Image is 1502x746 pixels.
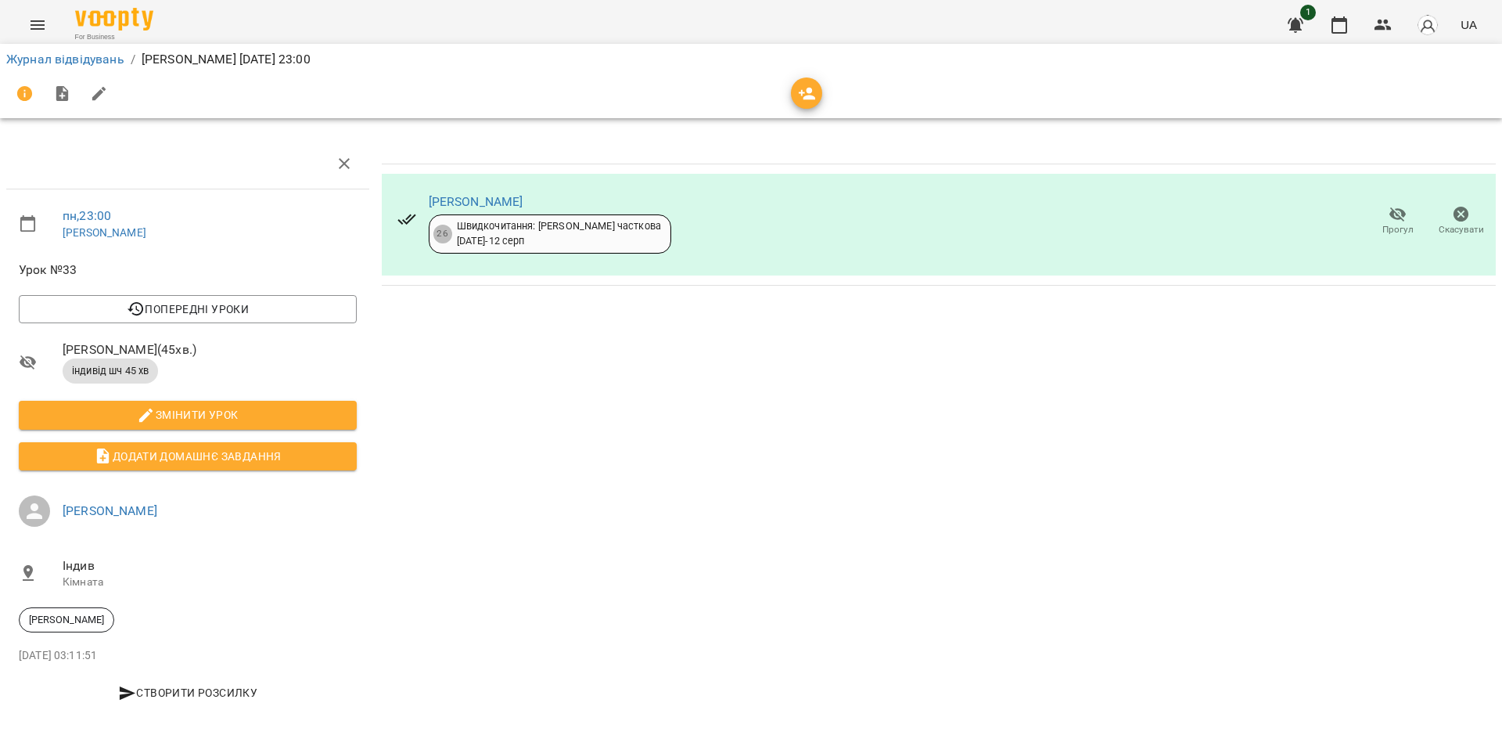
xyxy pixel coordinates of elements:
img: avatar_s.png [1417,14,1439,36]
button: Додати домашнє завдання [19,442,357,470]
a: пн , 23:00 [63,208,111,223]
span: Попередні уроки [31,300,344,319]
span: For Business [75,32,153,42]
p: [DATE] 03:11:51 [19,648,357,664]
span: Створити розсилку [25,683,350,702]
span: Додати домашнє завдання [31,447,344,466]
div: [PERSON_NAME] [19,607,114,632]
span: 1 [1300,5,1316,20]
div: Швидкочитання: [PERSON_NAME] часткова [DATE] - 12 серп [457,219,661,248]
button: Прогул [1366,200,1429,243]
button: UA [1454,10,1483,39]
span: індивід шч 45 хв [63,364,158,378]
div: 26 [433,225,452,243]
button: Menu [19,6,56,44]
p: [PERSON_NAME] [DATE] 23:00 [142,50,311,69]
a: [PERSON_NAME] [63,503,157,518]
span: Скасувати [1439,223,1484,236]
nav: breadcrumb [6,50,1496,69]
span: UA [1461,16,1477,33]
img: Voopty Logo [75,8,153,31]
button: Скасувати [1429,200,1493,243]
a: Журнал відвідувань [6,52,124,67]
span: Урок №33 [19,261,357,279]
button: Створити розсилку [19,679,357,707]
span: [PERSON_NAME] ( 45 хв. ) [63,341,357,359]
button: Попередні уроки [19,295,357,323]
span: Індив [63,557,357,575]
span: Прогул [1382,223,1414,236]
button: Змінити урок [19,401,357,429]
span: Змінити урок [31,405,344,424]
a: [PERSON_NAME] [63,226,146,239]
span: [PERSON_NAME] [20,613,113,627]
li: / [131,50,135,69]
p: Кімната [63,575,357,590]
a: [PERSON_NAME] [429,194,523,209]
